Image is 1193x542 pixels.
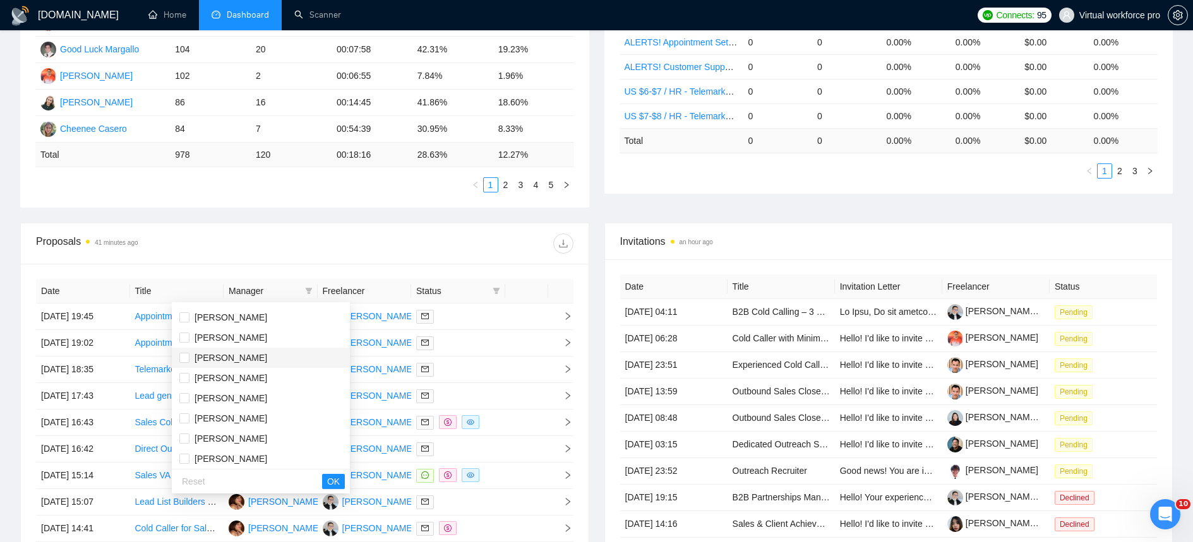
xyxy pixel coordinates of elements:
th: Manager [224,279,318,303]
div: [PERSON_NAME] [PERSON_NAME] [342,495,490,509]
td: 0.00% [950,30,1019,54]
button: right [559,177,574,192]
img: c1fODwZsz5Fak3Hn876IX78oy_Rm60z6iPw_PJyZW1ox3cU6SluZIif8p2NurrcB7o [947,516,963,532]
td: 0.00% [1089,54,1158,79]
div: Cheenee Casero [60,122,127,136]
button: OK [322,474,345,489]
span: mail [421,418,429,426]
td: Outbound Sales Closer– $6/hr Base + Commission + Residuals [728,405,835,432]
td: $0.00 [1019,30,1088,54]
span: Pending [1055,332,1093,346]
a: [PERSON_NAME] [947,439,1038,449]
td: [DATE] 19:45 [36,303,130,330]
a: LB[PERSON_NAME] [PERSON_NAME] [323,496,490,506]
span: left [1086,167,1093,175]
a: [PERSON_NAME] [PERSON_NAME] Baldelovar [947,518,1158,528]
a: LB[PERSON_NAME] [PERSON_NAME] [323,337,490,347]
a: [PERSON_NAME] [PERSON_NAME] [947,492,1113,502]
td: 18.60% [493,90,574,116]
img: c1AMkJOApT4Cr5kE9Gj8RW3bdQPiHfsWkzmB2KrsTdbA8G3J8KVeNtyNbs4MPard4e [947,437,963,452]
td: 2 [251,63,332,90]
a: homeHome [148,9,186,20]
li: Next Page [559,177,574,192]
a: ALERTS! Appointment Setting or Cold Calling [625,37,803,47]
a: B2B Partnerships Manager — Help Us Bring Feminine Empowerment to Leading Organizations [733,492,1106,502]
div: [PERSON_NAME] [PERSON_NAME] [342,521,490,535]
div: [PERSON_NAME] [248,521,321,535]
img: LB [323,521,339,536]
td: Total [620,128,743,153]
a: Cold Caller for Sales Outreach [135,523,255,533]
button: left [1082,163,1097,179]
td: 86 [170,90,251,116]
div: [PERSON_NAME] [60,69,133,83]
span: dollar [444,418,452,426]
span: [PERSON_NAME] [195,393,267,403]
time: an hour ago [680,239,713,245]
span: mail [421,339,429,346]
li: Previous Page [1082,163,1097,179]
a: LB[PERSON_NAME] [PERSON_NAME] [323,416,490,427]
td: B2B Cold Calling – 3 Full-Time Agents [728,299,835,326]
button: Reset [177,474,210,489]
td: Total [35,143,170,167]
td: [DATE] 08:48 [620,405,728,432]
span: [PERSON_NAME] [195,413,267,423]
a: DE[PERSON_NAME] [40,70,133,80]
button: right [1142,163,1158,179]
button: setting [1168,5,1188,25]
td: 0 [812,30,881,54]
a: 5 [544,178,558,192]
img: c1AyKq6JICviXaEpkmdqJS9d0fu8cPtAjDADDsaqrL33dmlxerbgAEFrRdAYEnyeyq [947,304,963,320]
span: 10 [1176,499,1190,509]
iframe: Intercom live chat [1150,499,1180,529]
a: YB[PERSON_NAME] [40,97,133,107]
td: [DATE] 16:42 [36,436,130,462]
a: Experienced Cold Calling Agency Needed for Pharma Account [733,360,977,370]
a: [PERSON_NAME] [947,386,1038,396]
td: $0.00 [1019,103,1088,128]
a: US $6-$7 / HR - Telemarketing [625,86,745,97]
td: [DATE] 15:07 [36,489,130,515]
div: [PERSON_NAME] [248,495,321,509]
td: 00:18:16 [332,143,412,167]
a: Cold Caller with Minimal Accent Needed [733,333,890,343]
td: [DATE] 15:14 [36,462,130,489]
a: Pending [1055,360,1098,370]
img: LB [323,494,339,510]
span: message [421,471,429,479]
a: 1 [484,178,498,192]
img: GL [40,42,56,57]
button: download [553,233,573,254]
img: DE [40,68,56,84]
a: Pending [1055,413,1098,423]
span: filter [490,281,503,300]
a: SF[PERSON_NAME] [229,496,321,506]
a: GLGood Luck Margallo [40,44,139,54]
th: Date [36,279,130,303]
span: dollar [444,471,452,479]
td: Outbound Sales Closer– $6/hr Base + Commission + Residuals [728,379,835,405]
td: 102 [170,63,251,90]
img: upwork-logo.png [983,10,993,20]
img: SF [229,494,244,510]
a: Pending [1055,466,1098,476]
td: 41.86% [412,90,493,116]
td: Sales & Client Achievement Specialist [728,511,835,538]
span: Pending [1055,438,1093,452]
td: Sales Cold Caller [130,409,224,436]
td: Sales VA for web development / AI agency (Agency Experience Required) [130,462,224,489]
span: dollar [444,524,452,532]
th: Freelancer [318,279,412,303]
li: 2 [1112,163,1127,179]
td: 30.95% [412,116,493,143]
span: Manager [229,284,300,298]
span: right [553,338,572,347]
img: logo [10,6,30,26]
span: Pending [1055,411,1093,425]
td: 0 [743,54,812,79]
a: US $7-$8 / HR - Telemarketing [625,111,745,121]
span: mail [421,498,429,505]
a: Declined [1055,492,1100,502]
th: Title [130,279,224,303]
